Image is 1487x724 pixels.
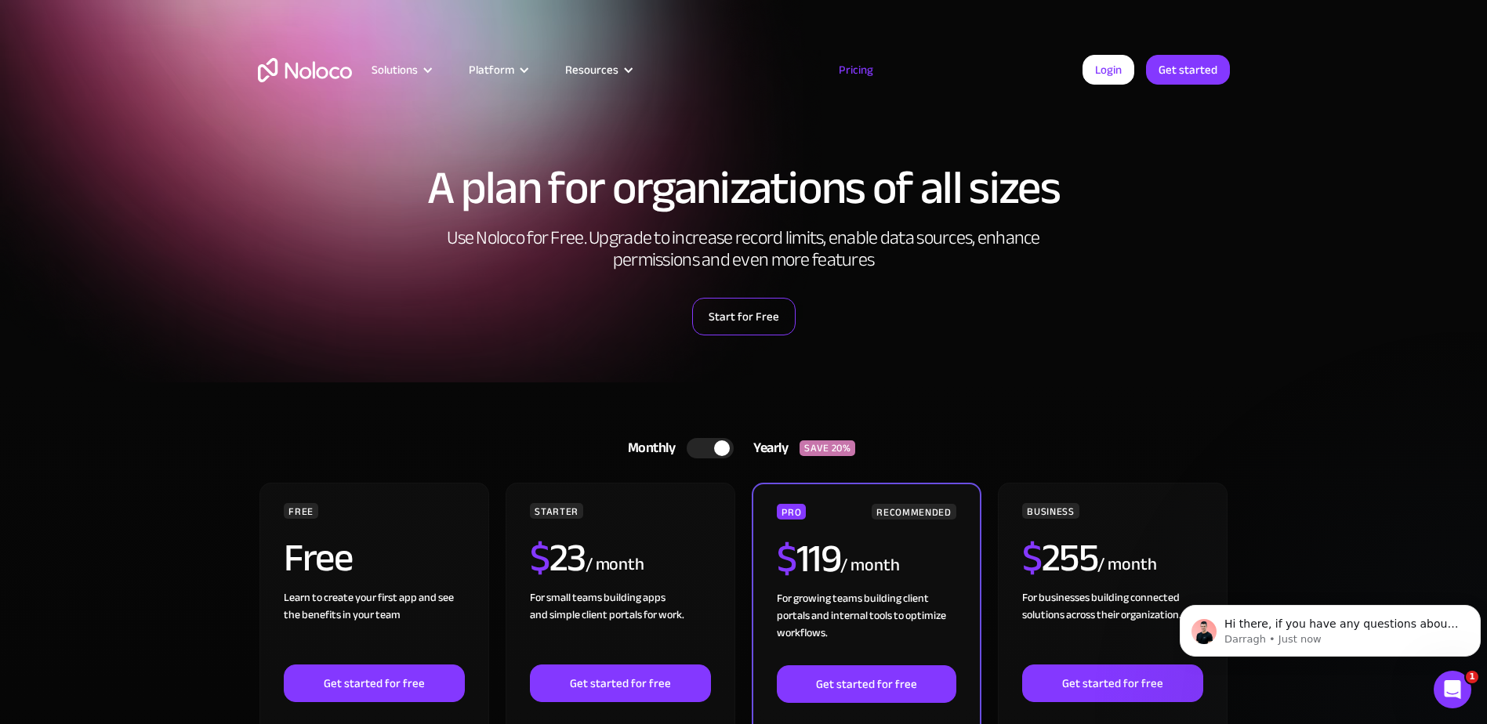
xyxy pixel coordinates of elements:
[777,665,956,703] a: Get started for free
[1022,538,1097,577] h2: 255
[449,60,546,80] div: Platform
[1083,55,1134,85] a: Login
[284,503,318,519] div: FREE
[258,58,352,82] a: home
[352,60,449,80] div: Solutions
[430,227,1057,271] h2: Use Noloco for Free. Upgrade to increase record limits, enable data sources, enhance permissions ...
[1022,503,1079,519] div: BUSINESS
[1097,552,1156,577] div: / month
[284,664,464,702] a: Get started for free
[284,538,352,577] h2: Free
[372,60,418,80] div: Solutions
[1146,55,1230,85] a: Get started
[530,664,710,702] a: Get started for free
[258,165,1230,212] h1: A plan for organizations of all sizes
[1022,589,1202,664] div: For businesses building connected solutions across their organization. ‍
[469,60,514,80] div: Platform
[284,589,464,664] div: Learn to create your first app and see the benefits in your team ‍
[777,522,796,595] span: $
[1173,572,1487,682] iframe: Intercom notifications message
[872,504,956,519] div: RECOMMENDED
[1022,664,1202,702] a: Get started for free
[692,298,796,335] a: Start for Free
[777,590,956,665] div: For growing teams building client portals and internal tools to optimize workflows.
[734,436,800,460] div: Yearly
[546,60,650,80] div: Resources
[530,521,549,595] span: $
[1466,671,1478,683] span: 1
[800,440,855,456] div: SAVE 20%
[1022,521,1042,595] span: $
[777,504,806,519] div: PRO
[565,60,618,80] div: Resources
[819,60,893,80] a: Pricing
[777,539,840,578] h2: 119
[530,589,710,664] div: For small teams building apps and simple client portals for work. ‍
[586,552,644,577] div: / month
[1434,671,1471,708] iframe: Intercom live chat
[530,503,582,519] div: STARTER
[608,436,687,460] div: Monthly
[530,538,586,577] h2: 23
[840,553,899,578] div: / month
